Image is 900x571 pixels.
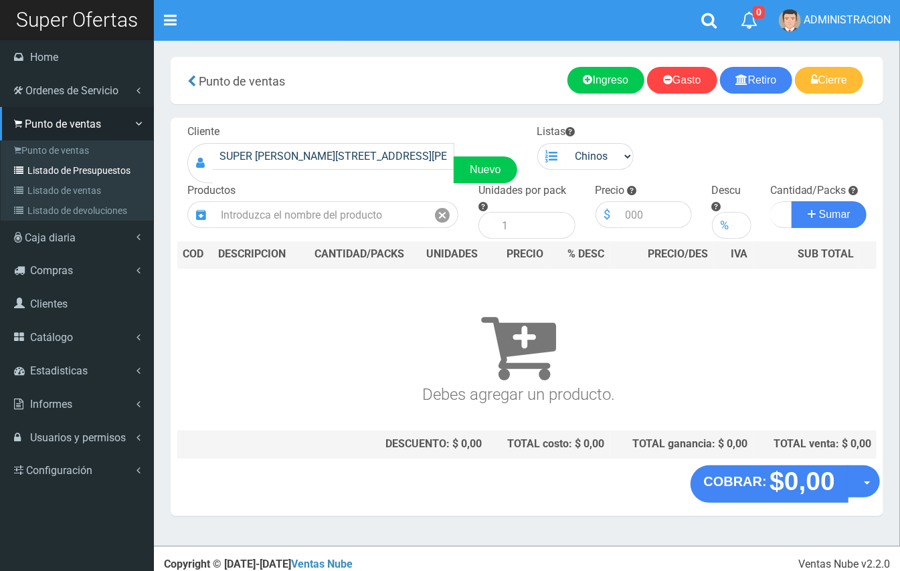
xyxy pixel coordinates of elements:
[507,247,543,262] span: PRECIO
[568,247,605,260] span: % DESC
[30,431,126,444] span: Usuarios y permisos
[25,84,118,97] span: Ordenes de Servicio
[753,6,765,19] span: 0
[30,364,88,377] span: Estadisticas
[302,241,417,268] th: CANTIDAD/PACKS
[792,201,867,228] button: Sumar
[250,500,261,522] button: ×
[54,501,247,515] h4: Listo!
[492,437,604,452] div: TOTAL costo: $ 0,00
[177,241,213,268] th: COD
[30,398,72,411] span: Informes
[213,241,302,268] th: DES
[737,212,751,239] input: 000
[819,209,850,220] span: Sumar
[25,231,76,244] span: Caja diaria
[647,67,717,94] a: Gasto
[30,264,73,277] span: Compras
[616,437,748,452] div: TOTAL ganancia: $ 0,00
[567,67,644,94] a: Ingreso
[596,183,625,199] label: Precio
[187,183,236,199] label: Productos
[4,201,153,221] a: Listado de devoluciones
[25,118,101,130] span: Punto de ventas
[214,201,427,228] input: Introduzca el nombre del producto
[199,74,285,88] span: Punto de ventas
[648,247,708,260] span: PRECIO/DES
[30,298,68,310] span: Clientes
[164,558,353,570] strong: Copyright © [DATE]-[DATE]
[691,465,849,503] button: COBRAR: $0,00
[495,212,575,239] input: 1
[213,143,454,170] input: Consumidor Final
[4,160,153,181] a: Listado de Presupuestos
[478,183,566,199] label: Unidades por pack
[4,140,153,160] a: Punto de ventas
[16,8,138,31] span: Super Ofertas
[798,247,854,262] span: SUB TOTAL
[596,201,619,228] div: $
[704,474,767,489] strong: COBRAR:
[759,437,871,452] div: TOTAL venta: $ 0,00
[770,201,793,228] input: Cantidad
[770,467,835,495] strong: $0,00
[731,247,748,260] span: IVA
[804,13,891,26] span: ADMINISTRACION
[454,156,517,183] a: Nuevo
[416,241,487,268] th: UNIDADES
[770,183,846,199] label: Cantidad/Packs
[30,51,58,64] span: Home
[712,212,737,239] div: %
[238,247,286,260] span: CRIPCION
[779,9,801,31] img: User Image
[187,124,219,140] label: Cliente
[291,558,353,570] a: Ventas Nube
[26,464,92,477] span: Configuración
[619,201,692,228] input: 000
[537,124,575,140] label: Listas
[183,288,854,403] h3: Debes agregar un producto.
[30,331,73,344] span: Catálogo
[308,437,482,452] div: DESCUENTO: $ 0,00
[712,183,741,199] label: Descu
[4,181,153,201] a: Listado de ventas
[795,67,863,94] a: Cierre
[720,67,793,94] a: Retiro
